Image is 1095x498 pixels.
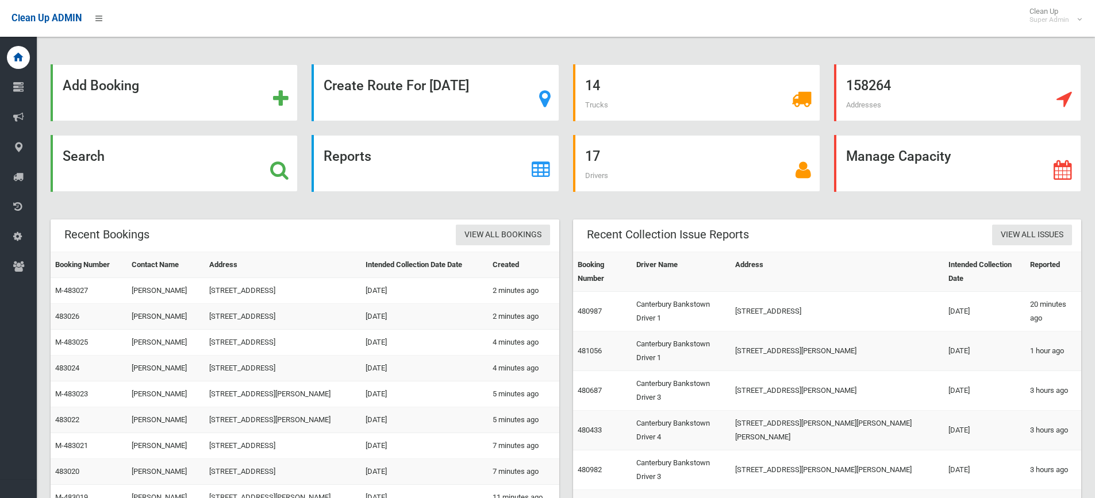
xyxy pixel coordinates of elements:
strong: Reports [324,148,371,164]
td: [PERSON_NAME] [127,304,204,330]
td: [STREET_ADDRESS] [205,304,361,330]
td: 7 minutes ago [488,433,559,459]
td: 2 minutes ago [488,304,559,330]
th: Booking Number [573,252,632,292]
td: [PERSON_NAME] [127,459,204,485]
a: 483022 [55,415,79,424]
td: [STREET_ADDRESS][PERSON_NAME] [731,371,944,411]
td: [DATE] [361,381,488,407]
a: Manage Capacity [834,135,1081,192]
strong: Add Booking [63,78,139,94]
td: [DATE] [361,356,488,381]
a: 17 Drivers [573,135,820,192]
td: [DATE] [944,411,1025,450]
span: Trucks [585,101,608,109]
td: [DATE] [944,331,1025,371]
a: Create Route For [DATE] [312,64,559,121]
a: Search [51,135,298,192]
strong: 158264 [846,78,891,94]
td: Canterbury Bankstown Driver 3 [632,371,731,411]
a: View All Bookings [456,225,550,246]
a: M-483021 [55,441,88,450]
span: Addresses [846,101,881,109]
td: 1 hour ago [1025,331,1081,371]
td: [STREET_ADDRESS][PERSON_NAME] [205,407,361,433]
th: Address [205,252,361,278]
td: [STREET_ADDRESS] [731,292,944,331]
td: [PERSON_NAME] [127,330,204,356]
th: Intended Collection Date [944,252,1025,292]
a: Reports [312,135,559,192]
td: [DATE] [361,433,488,459]
td: [STREET_ADDRESS] [205,278,361,304]
a: 480433 [578,426,602,434]
td: [STREET_ADDRESS] [205,459,361,485]
td: [STREET_ADDRESS][PERSON_NAME] [731,331,944,371]
td: Canterbury Bankstown Driver 1 [632,292,731,331]
td: [PERSON_NAME] [127,278,204,304]
td: [DATE] [361,304,488,330]
small: Super Admin [1029,16,1069,24]
td: Canterbury Bankstown Driver 1 [632,331,731,371]
th: Intended Collection Date Date [361,252,488,278]
td: [STREET_ADDRESS] [205,330,361,356]
span: Clean Up [1024,7,1081,24]
td: [STREET_ADDRESS][PERSON_NAME] [205,381,361,407]
td: 5 minutes ago [488,407,559,433]
th: Created [488,252,559,278]
th: Driver Name [632,252,731,292]
strong: Search [63,148,105,164]
strong: Create Route For [DATE] [324,78,469,94]
a: 480687 [578,386,602,395]
td: [DATE] [361,278,488,304]
strong: Manage Capacity [846,148,951,164]
span: Drivers [585,171,608,180]
a: 483020 [55,467,79,476]
td: [DATE] [944,292,1025,331]
td: [STREET_ADDRESS][PERSON_NAME][PERSON_NAME][PERSON_NAME] [731,411,944,450]
header: Recent Collection Issue Reports [573,223,763,246]
th: Booking Number [51,252,127,278]
td: [PERSON_NAME] [127,407,204,433]
td: [DATE] [361,407,488,433]
a: M-483027 [55,286,88,295]
a: 480982 [578,465,602,474]
td: 20 minutes ago [1025,292,1081,331]
a: 483026 [55,312,79,321]
td: [STREET_ADDRESS] [205,356,361,381]
td: [STREET_ADDRESS] [205,433,361,459]
a: M-483025 [55,338,88,346]
td: 4 minutes ago [488,356,559,381]
td: [DATE] [944,371,1025,411]
a: 480987 [578,307,602,315]
td: 2 minutes ago [488,278,559,304]
a: View All Issues [992,225,1072,246]
td: 7 minutes ago [488,459,559,485]
th: Contact Name [127,252,204,278]
td: 3 hours ago [1025,371,1081,411]
strong: 14 [585,78,600,94]
td: 5 minutes ago [488,381,559,407]
th: Address [731,252,944,292]
td: Canterbury Bankstown Driver 4 [632,411,731,450]
td: [DATE] [361,330,488,356]
th: Reported [1025,252,1081,292]
header: Recent Bookings [51,223,163,246]
td: 4 minutes ago [488,330,559,356]
a: 481056 [578,346,602,355]
a: M-483023 [55,389,88,398]
td: 3 hours ago [1025,411,1081,450]
a: 14 Trucks [573,64,820,121]
span: Clean Up ADMIN [11,13,82,24]
strong: 17 [585,148,600,164]
td: Canterbury Bankstown Driver 3 [632,450,731,490]
td: 3 hours ago [1025,450,1081,490]
td: [DATE] [361,459,488,485]
td: [PERSON_NAME] [127,356,204,381]
td: [DATE] [944,450,1025,490]
td: [PERSON_NAME] [127,381,204,407]
a: 158264 Addresses [834,64,1081,121]
td: [PERSON_NAME] [127,433,204,459]
a: 483024 [55,364,79,372]
td: [STREET_ADDRESS][PERSON_NAME][PERSON_NAME] [731,450,944,490]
